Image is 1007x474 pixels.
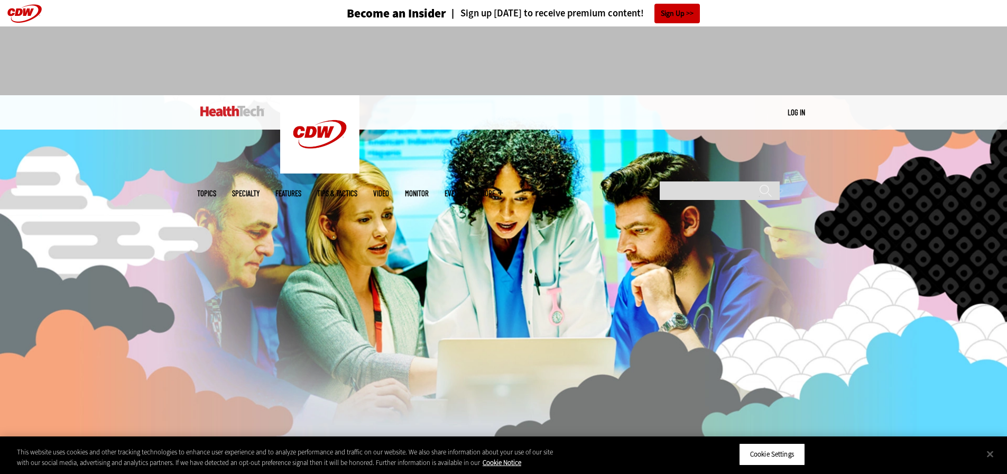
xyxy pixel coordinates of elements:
[197,189,216,197] span: Topics
[307,7,446,20] a: Become an Insider
[280,165,359,176] a: CDW
[978,442,1002,466] button: Close
[739,443,805,466] button: Cookie Settings
[275,189,301,197] a: Features
[445,189,465,197] a: Events
[788,107,805,118] div: User menu
[200,106,264,116] img: Home
[446,8,644,19] a: Sign up [DATE] to receive premium content!
[347,7,446,20] h3: Become an Insider
[788,107,805,117] a: Log in
[373,189,389,197] a: Video
[311,37,696,85] iframe: advertisement
[280,95,359,174] img: Home
[481,189,503,197] span: More
[317,189,357,197] a: Tips & Tactics
[654,4,700,23] a: Sign Up
[232,189,260,197] span: Specialty
[483,458,521,467] a: More information about your privacy
[405,189,429,197] a: MonITor
[17,447,554,468] div: This website uses cookies and other tracking technologies to enhance user experience and to analy...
